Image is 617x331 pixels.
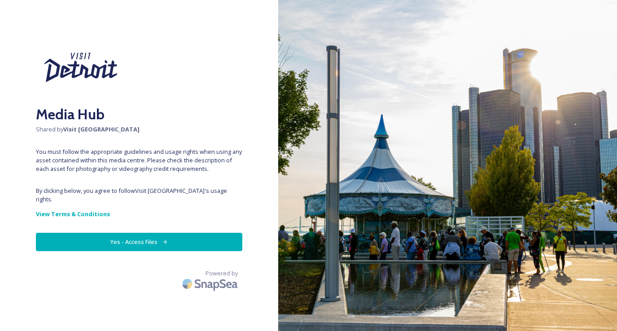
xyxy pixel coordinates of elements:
[36,148,242,174] span: You must follow the appropriate guidelines and usage rights when using any asset contained within...
[36,233,242,251] button: Yes - Access Files
[36,36,126,99] img: Visit%20Detroit%20New%202024.svg
[179,273,242,294] img: SnapSea Logo
[36,125,242,134] span: Shared by
[63,125,140,133] strong: Visit [GEOGRAPHIC_DATA]
[36,187,242,204] span: By clicking below, you agree to follow Visit [GEOGRAPHIC_DATA] 's usage rights.
[206,269,238,278] span: Powered by
[36,209,242,219] a: View Terms & Conditions
[36,104,242,125] h2: Media Hub
[36,210,110,218] strong: View Terms & Conditions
